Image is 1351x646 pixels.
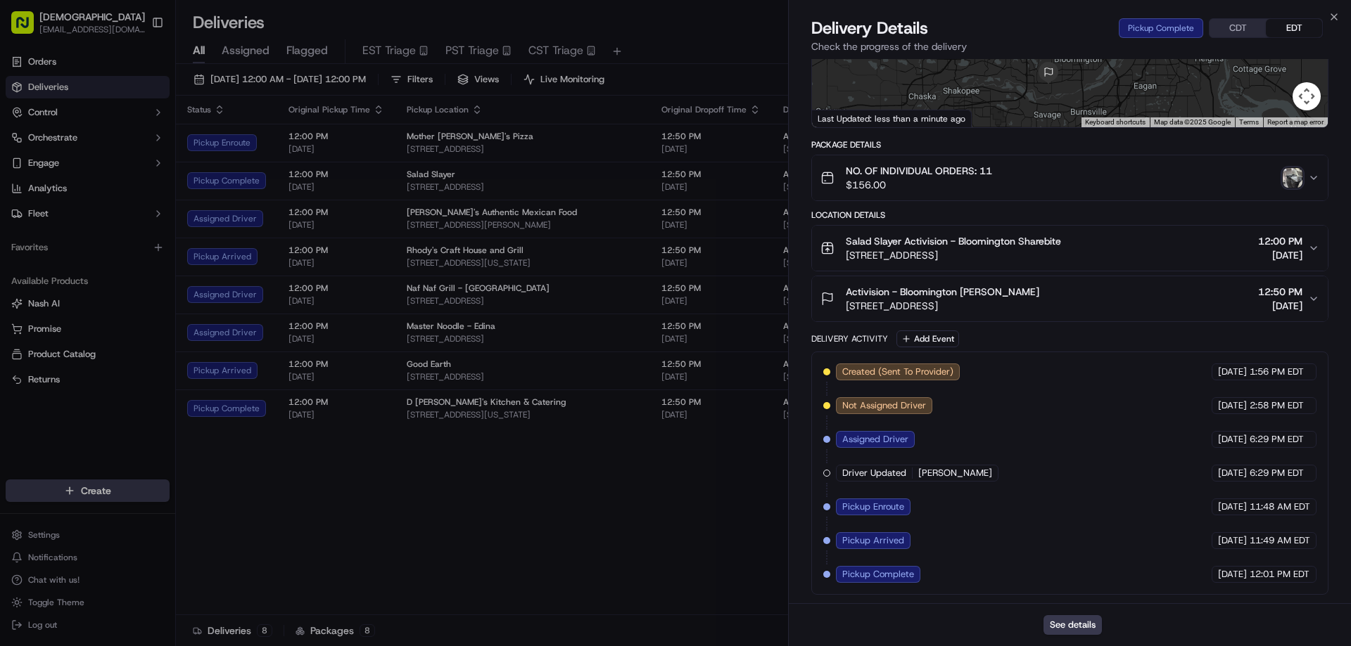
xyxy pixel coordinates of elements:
[896,330,959,347] button: Add Event
[811,39,1328,53] p: Check the progress of the delivery
[1258,234,1302,248] span: 12:00 PM
[239,138,256,155] button: Start new chat
[1218,433,1247,446] span: [DATE]
[48,134,231,148] div: Start new chat
[811,17,928,39] span: Delivery Details
[812,110,972,127] div: Last Updated: less than a minute ago
[1250,433,1304,446] span: 6:29 PM EDT
[140,238,170,249] span: Pylon
[1218,366,1247,378] span: [DATE]
[99,238,170,249] a: Powered byPylon
[14,14,42,42] img: Nash
[816,109,862,127] img: Google
[1218,467,1247,479] span: [DATE]
[1210,19,1266,37] button: CDT
[113,198,231,224] a: 💻API Documentation
[846,164,992,178] span: NO. OF INDIVIDUAL ORDERS: 11
[1250,366,1304,378] span: 1:56 PM EDT
[1293,82,1321,110] button: Map camera controls
[1266,19,1322,37] button: EDT
[1250,467,1304,479] span: 6:29 PM EDT
[842,534,904,547] span: Pickup Arrived
[842,467,906,479] span: Driver Updated
[1218,534,1247,547] span: [DATE]
[811,209,1328,221] div: Location Details
[846,299,1039,313] span: [STREET_ADDRESS]
[1085,117,1146,127] button: Keyboard shortcuts
[1250,568,1309,581] span: 12:01 PM EDT
[846,248,1061,262] span: [STREET_ADDRESS]
[1239,118,1259,126] a: Terms (opens in new tab)
[1250,500,1310,513] span: 11:48 AM EDT
[1267,118,1324,126] a: Report a map error
[1283,168,1302,188] img: photo_proof_of_pickup image
[846,178,992,192] span: $156.00
[846,234,1061,248] span: Salad Slayer Activision - Bloomington Sharebite
[119,205,130,217] div: 💻
[8,198,113,224] a: 📗Knowledge Base
[1258,299,1302,313] span: [DATE]
[842,500,904,513] span: Pickup Enroute
[48,148,178,160] div: We're available if you need us!
[1218,568,1247,581] span: [DATE]
[37,91,253,105] input: Got a question? Start typing here...
[811,333,888,344] div: Delivery Activity
[842,433,908,446] span: Assigned Driver
[14,134,39,160] img: 1736555255976-a54dd68f-1ca7-489b-9aae-adbdc363a1c4
[918,467,992,479] span: [PERSON_NAME]
[846,285,1039,299] span: Activision - Bloomington [PERSON_NAME]
[842,568,914,581] span: Pickup Complete
[1044,615,1102,635] button: See details
[812,226,1328,271] button: Salad Slayer Activision - Bloomington Sharebite[STREET_ADDRESS]12:00 PM[DATE]
[1250,399,1304,412] span: 2:58 PM EDT
[842,399,926,412] span: Not Assigned Driver
[1258,285,1302,299] span: 12:50 PM
[842,366,953,378] span: Created (Sent To Provider)
[811,139,1328,150] div: Package Details
[133,204,226,218] span: API Documentation
[1218,399,1247,412] span: [DATE]
[1154,118,1231,126] span: Map data ©2025 Google
[14,205,25,217] div: 📗
[816,109,862,127] a: Open this area in Google Maps (opens a new window)
[812,276,1328,321] button: Activision - Bloomington [PERSON_NAME][STREET_ADDRESS]12:50 PM[DATE]
[14,56,256,79] p: Welcome 👋
[812,155,1328,200] button: NO. OF INDIVIDUAL ORDERS: 11$156.00photo_proof_of_pickup image
[1250,534,1310,547] span: 11:49 AM EDT
[1218,500,1247,513] span: [DATE]
[28,204,108,218] span: Knowledge Base
[1258,248,1302,262] span: [DATE]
